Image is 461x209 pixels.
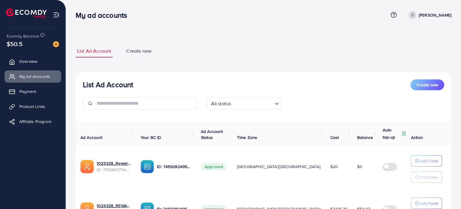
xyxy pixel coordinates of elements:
span: $20 [330,164,338,170]
iframe: Chat [435,182,456,204]
a: [PERSON_NAME] [406,11,451,19]
span: Ad Account Status [201,128,223,140]
span: Affiliate Program [19,118,51,124]
span: Action [411,134,423,140]
p: Add Fund [420,200,438,207]
span: Your BC ID [141,134,161,140]
span: [GEOGRAPHIC_DATA]/[GEOGRAPHIC_DATA] [237,164,321,170]
span: ID: 7551865734352240647 [97,167,131,173]
a: Overview [5,55,61,67]
input: Search for option [233,98,272,108]
a: Payment [5,85,61,97]
a: My ad accounts [5,70,61,82]
span: Ecomdy Balance [7,33,39,39]
span: $0 [357,164,362,170]
span: Product Links [19,103,45,109]
img: ic-ba-acc.ded83a64.svg [141,160,154,173]
span: Time Zone [237,134,257,140]
span: All status [210,99,232,108]
h3: List Ad Account [83,80,133,89]
img: image [53,41,59,47]
p: Withdraw [420,174,437,181]
span: Create new [126,48,151,54]
span: List Ad Account [77,48,111,54]
a: 1023328_REWARI_1736749589833 [97,203,131,209]
p: Add Fund [420,157,438,164]
p: [PERSON_NAME] [419,11,451,19]
p: Auto top-up [383,126,400,141]
span: Overview [19,58,37,64]
button: Create new [410,79,444,90]
img: menu [53,11,60,18]
span: Ad Account [80,134,103,140]
span: Create new [416,82,438,88]
span: Payment [19,88,36,94]
button: Add Fund [411,198,442,209]
span: $50.5 [7,39,23,48]
a: Affiliate Program [5,115,61,128]
a: 1023328_Rewari Backup Account_1758306297983 [97,160,131,166]
img: ic-ads-acc.e4c84228.svg [80,160,94,173]
p: ID: 7459282495931121665 [157,163,191,170]
a: Product Links [5,100,61,112]
button: Add Fund [411,155,442,167]
button: Withdraw [411,171,442,183]
div: <span class='underline'>1023328_Rewari Backup Account_1758306297983</span></br>7551865734352240647 [97,160,131,173]
span: Balance [357,134,373,140]
div: Search for option [207,97,282,109]
span: Cost [330,134,339,140]
h3: My ad accounts [76,11,132,20]
img: logo [6,8,47,18]
span: Approved [201,163,227,171]
span: My ad accounts [19,73,50,79]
